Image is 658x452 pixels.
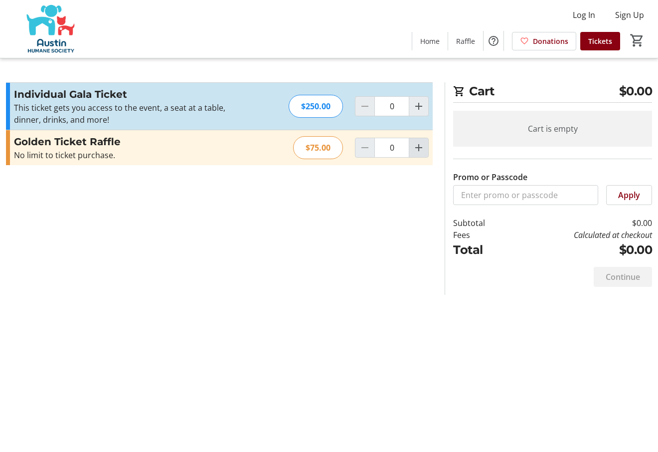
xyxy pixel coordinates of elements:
[565,7,603,23] button: Log In
[453,217,511,229] td: Subtotal
[14,149,232,161] div: No limit to ticket purchase.
[409,138,428,157] button: Increment by one
[453,229,511,241] td: Fees
[580,32,620,50] a: Tickets
[293,136,343,159] div: $75.00
[453,185,598,205] input: Enter promo or passcode
[420,36,440,46] span: Home
[511,217,652,229] td: $0.00
[628,31,646,49] button: Cart
[607,7,652,23] button: Sign Up
[14,87,232,102] h3: Individual Gala Ticket
[618,189,640,201] span: Apply
[619,82,653,100] span: $0.00
[588,36,612,46] span: Tickets
[484,31,503,51] button: Help
[412,32,448,50] a: Home
[453,111,652,147] div: Cart is empty
[512,32,576,50] a: Donations
[456,36,475,46] span: Raffle
[289,95,343,118] div: $250.00
[573,9,595,21] span: Log In
[14,102,232,126] p: This ticket gets you access to the event, a seat at a table, dinner, drinks, and more!
[453,171,527,183] label: Promo or Passcode
[453,82,652,103] h2: Cart
[374,96,409,116] input: Individual Gala Ticket Quantity
[511,229,652,241] td: Calculated at checkout
[606,185,652,205] button: Apply
[448,32,483,50] a: Raffle
[453,241,511,259] td: Total
[409,97,428,116] button: Increment by one
[14,134,232,149] h3: Golden Ticket Raffle
[533,36,568,46] span: Donations
[6,4,95,54] img: Austin Humane Society's Logo
[615,9,644,21] span: Sign Up
[511,241,652,259] td: $0.00
[374,138,409,158] input: Golden Ticket Raffle Quantity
